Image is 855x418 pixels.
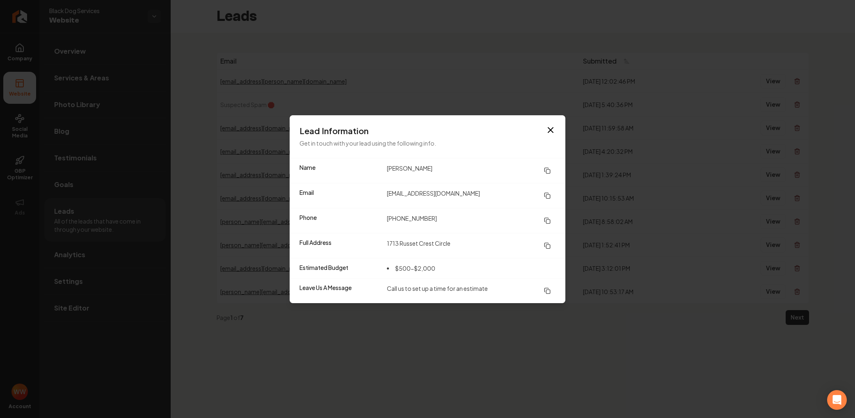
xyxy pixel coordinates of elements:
dt: Email [299,188,380,203]
dd: [EMAIL_ADDRESS][DOMAIN_NAME] [387,188,556,203]
dt: Full Address [299,238,380,253]
h3: Lead Information [299,125,556,137]
dd: [PERSON_NAME] [387,163,556,178]
dt: Estimated Budget [299,263,380,273]
dd: Call us to set up a time for an estimate [387,283,556,298]
li: $500-$2,000 [387,263,435,273]
dt: Leave Us A Message [299,283,380,298]
p: Get in touch with your lead using the following info. [299,138,556,148]
dd: [PHONE_NUMBER] [387,213,556,228]
dt: Phone [299,213,380,228]
dd: 1713 Russet Crest Circle [387,238,556,253]
dt: Name [299,163,380,178]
